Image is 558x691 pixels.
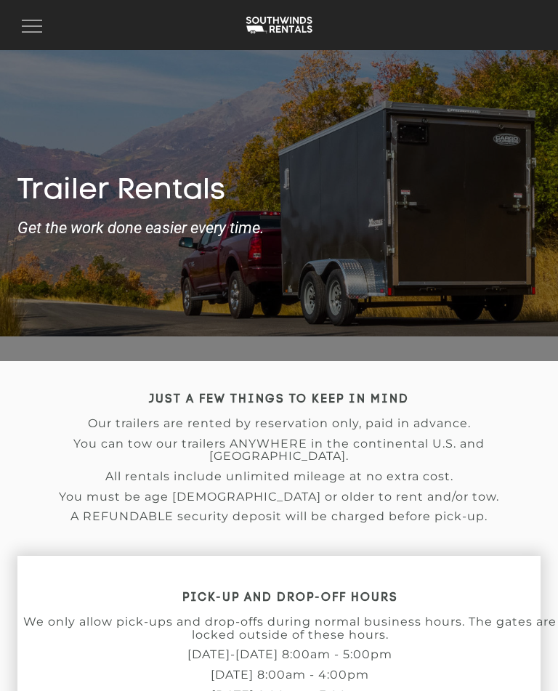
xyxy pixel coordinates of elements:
[243,15,315,35] img: Southwinds Rentals Logo
[17,437,541,463] p: You can tow our trailers ANYWHERE in the continental U.S. and [GEOGRAPHIC_DATA].
[17,417,541,430] p: Our trailers are rented by reservation only, paid in advance.
[17,219,541,237] strong: Get the work done easier every time.
[17,470,541,483] p: All rentals include unlimited mileage at no extra cost.
[149,394,409,405] strong: JUST A FEW THINGS TO KEEP IN MIND
[17,510,541,523] p: A REFUNDABLE security deposit will be charged before pick-up.
[17,490,541,504] p: You must be age [DEMOGRAPHIC_DATA] or older to rent and/or tow.
[182,592,398,604] strong: PICK-UP AND DROP-OFF HOURS
[17,174,541,209] h1: Trailer Rentals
